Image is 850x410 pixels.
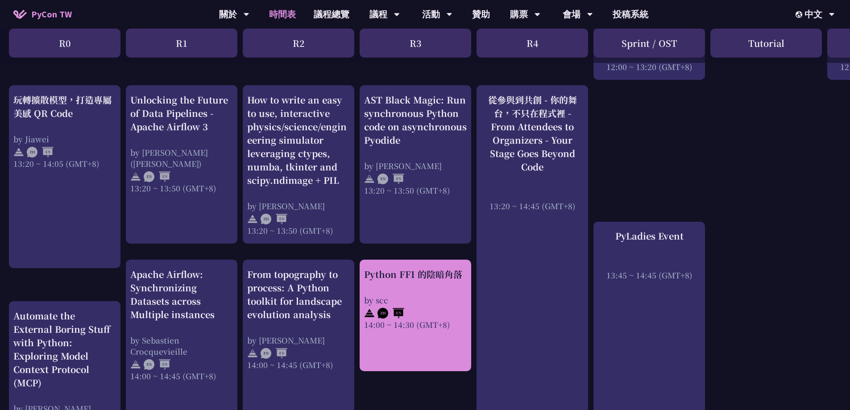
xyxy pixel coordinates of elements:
div: 14:00 ~ 14:45 (GMT+8) [130,370,233,381]
div: Python FFI 的陰暗角落 [364,268,467,281]
span: PyCon TW [31,8,72,21]
a: PyCon TW [4,3,81,25]
img: ENEN.5a408d1.svg [144,359,170,370]
div: R0 [9,29,120,58]
div: by Sebastien Crocquevieille [130,335,233,357]
div: Tutorial [710,29,822,58]
div: 13:20 ~ 13:50 (GMT+8) [364,185,467,196]
div: How to write an easy to use, interactive physics/science/engineering simulator leveraging ctypes,... [247,93,350,187]
img: ENEN.5a408d1.svg [261,348,287,359]
div: by [PERSON_NAME] [247,200,350,211]
div: R2 [243,29,354,58]
div: R4 [477,29,588,58]
div: 從參與到共創 - 你的舞台，不只在程式裡 - From Attendees to Organizers - Your Stage Goes Beyond Code [481,93,584,174]
div: by [PERSON_NAME] [247,335,350,346]
img: svg+xml;base64,PHN2ZyB4bWxucz0iaHR0cDovL3d3dy53My5vcmcvMjAwMC9zdmciIHdpZHRoPSIyNCIgaGVpZ2h0PSIyNC... [247,348,258,359]
img: ENEN.5a408d1.svg [144,171,170,182]
div: by Jiawei [13,133,116,145]
div: Automate the External Boring Stuff with Python: Exploring Model Context Protocol (MCP) [13,309,116,389]
div: 13:20 ~ 13:50 (GMT+8) [130,182,233,194]
div: Sprint / OST [593,29,705,58]
div: From topography to process: A Python toolkit for landscape evolution analysis [247,268,350,321]
div: Unlocking the Future of Data Pipelines - Apache Airflow 3 [130,93,233,133]
img: svg+xml;base64,PHN2ZyB4bWxucz0iaHR0cDovL3d3dy53My5vcmcvMjAwMC9zdmciIHdpZHRoPSIyNCIgaGVpZ2h0PSIyNC... [130,171,141,182]
div: 14:00 ~ 14:45 (GMT+8) [247,359,350,370]
div: 13:45 ~ 14:45 (GMT+8) [598,269,701,281]
div: by [PERSON_NAME] ([PERSON_NAME]) [130,147,233,169]
a: AST Black Magic: Run synchronous Python code on asynchronous Pyodide by [PERSON_NAME] 13:20 ~ 13:... [364,93,467,196]
img: Locale Icon [796,11,804,18]
div: by scc [364,294,467,306]
img: svg+xml;base64,PHN2ZyB4bWxucz0iaHR0cDovL3d3dy53My5vcmcvMjAwMC9zdmciIHdpZHRoPSIyNCIgaGVpZ2h0PSIyNC... [364,308,375,319]
div: 玩轉擴散模型，打造專屬美感 QR Code [13,93,116,120]
img: svg+xml;base64,PHN2ZyB4bWxucz0iaHR0cDovL3d3dy53My5vcmcvMjAwMC9zdmciIHdpZHRoPSIyNCIgaGVpZ2h0PSIyNC... [130,359,141,370]
a: Apache Airflow: Synchronizing Datasets across Multiple instances by Sebastien Crocquevieille 14:0... [130,268,233,381]
div: 14:00 ~ 14:30 (GMT+8) [364,319,467,330]
img: Home icon of PyCon TW 2025 [13,10,27,19]
div: Apache Airflow: Synchronizing Datasets across Multiple instances [130,268,233,321]
div: by [PERSON_NAME] [364,160,467,171]
a: Python FFI 的陰暗角落 by scc 14:00 ~ 14:30 (GMT+8) [364,268,467,330]
img: ZHEN.371966e.svg [261,214,287,224]
div: PyLadies Event [598,229,701,243]
a: From topography to process: A Python toolkit for landscape evolution analysis by [PERSON_NAME] 14... [247,268,350,370]
a: 玩轉擴散模型，打造專屬美感 QR Code by Jiawei 13:20 ~ 14:05 (GMT+8) [13,93,116,169]
div: R3 [360,29,471,58]
div: 12:00 ~ 13:20 (GMT+8) [598,61,701,72]
a: How to write an easy to use, interactive physics/science/engineering simulator leveraging ctypes,... [247,93,350,236]
img: svg+xml;base64,PHN2ZyB4bWxucz0iaHR0cDovL3d3dy53My5vcmcvMjAwMC9zdmciIHdpZHRoPSIyNCIgaGVpZ2h0PSIyNC... [247,214,258,224]
img: ZHEN.371966e.svg [27,147,54,157]
div: 13:20 ~ 14:05 (GMT+8) [13,158,116,169]
img: svg+xml;base64,PHN2ZyB4bWxucz0iaHR0cDovL3d3dy53My5vcmcvMjAwMC9zdmciIHdpZHRoPSIyNCIgaGVpZ2h0PSIyNC... [13,147,24,157]
div: 13:20 ~ 13:50 (GMT+8) [247,225,350,236]
img: ZHEN.371966e.svg [377,308,404,319]
div: R1 [126,29,237,58]
a: Unlocking the Future of Data Pipelines - Apache Airflow 3 by [PERSON_NAME] ([PERSON_NAME]) 13:20 ... [130,93,233,194]
img: ENEN.5a408d1.svg [377,174,404,184]
img: svg+xml;base64,PHN2ZyB4bWxucz0iaHR0cDovL3d3dy53My5vcmcvMjAwMC9zdmciIHdpZHRoPSIyNCIgaGVpZ2h0PSIyNC... [364,174,375,184]
div: 13:20 ~ 14:45 (GMT+8) [481,200,584,211]
div: AST Black Magic: Run synchronous Python code on asynchronous Pyodide [364,93,467,147]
